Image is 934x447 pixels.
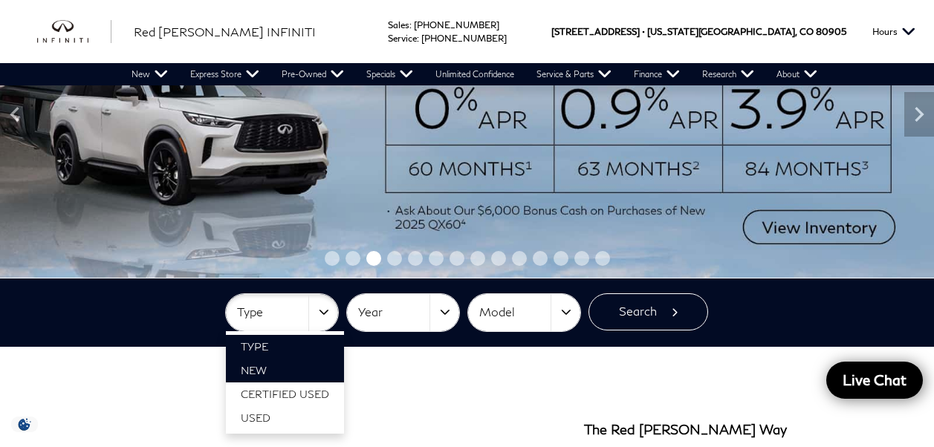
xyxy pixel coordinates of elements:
span: Model [479,300,551,324]
a: Express Store [179,63,270,85]
span: Go to slide 9 [491,251,506,266]
img: INFINITI [37,20,111,44]
span: Go to slide 4 [387,251,402,266]
span: Go to slide 10 [512,251,527,266]
span: Live Chat [835,371,914,389]
nav: Main Navigation [120,63,828,85]
span: New [241,364,267,376]
span: Sales [388,19,409,30]
span: Go to slide 3 [366,251,381,266]
button: Type [226,294,338,331]
a: About [765,63,828,85]
a: Red [PERSON_NAME] INFINITI [134,23,316,41]
span: Year [358,300,429,324]
a: infiniti [37,20,111,44]
a: [PHONE_NUMBER] [414,19,499,30]
a: Live Chat [826,362,923,399]
span: Type [237,300,308,324]
span: Go to slide 2 [346,251,360,266]
span: Go to slide 8 [470,251,485,266]
span: Go to slide 11 [533,251,548,266]
span: Service [388,33,417,44]
span: Go to slide 14 [595,251,610,266]
a: [PHONE_NUMBER] [421,33,507,44]
a: Research [691,63,765,85]
span: Certified Used [241,388,329,400]
button: Search [588,293,708,330]
span: : [417,33,419,44]
a: Finance [623,63,691,85]
span: Go to slide 7 [450,251,464,266]
a: [STREET_ADDRESS] • [US_STATE][GEOGRAPHIC_DATA], CO 80905 [551,26,846,37]
a: Unlimited Confidence [424,63,525,85]
span: Go to slide 6 [429,251,444,266]
a: Specials [355,63,424,85]
button: Model [468,294,580,331]
span: Red [PERSON_NAME] INFINITI [134,25,316,39]
img: Opt-Out Icon [7,417,42,432]
span: Go to slide 13 [574,251,589,266]
a: Service & Parts [525,63,623,85]
span: : [409,19,412,30]
button: Year [347,294,459,331]
a: Pre-Owned [270,63,355,85]
span: Go to slide 12 [554,251,568,266]
span: Go to slide 1 [325,251,340,266]
section: Click to Open Cookie Consent Modal [7,417,42,432]
span: Type [241,340,268,353]
span: Used [241,411,270,424]
div: Next [904,92,934,137]
span: Go to slide 5 [408,251,423,266]
h3: The Red [PERSON_NAME] Way [584,422,787,437]
a: New [120,63,179,85]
